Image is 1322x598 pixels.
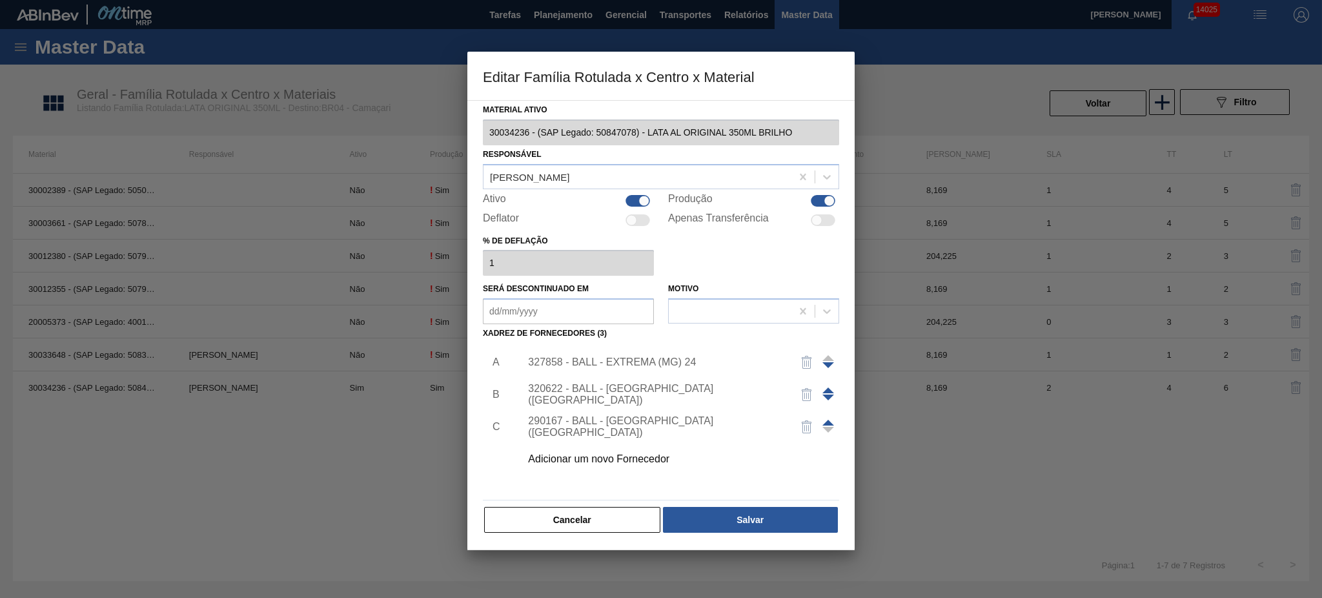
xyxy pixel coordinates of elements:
label: Produção [668,193,713,209]
span: Mover para cima [822,362,834,368]
h3: Editar Família Rotulada x Centro x Material [467,52,855,101]
button: Cancelar [484,507,660,533]
span: Mover para cima [822,387,834,393]
img: delete-icon [799,387,815,402]
span: Mover para cima [822,420,834,426]
button: Salvar [663,507,838,533]
div: 290167 - BALL - [GEOGRAPHIC_DATA] ([GEOGRAPHIC_DATA]) [528,415,781,438]
label: Ativo [483,193,506,209]
button: delete-icon [791,347,822,378]
div: 320622 - BALL - [GEOGRAPHIC_DATA] ([GEOGRAPHIC_DATA]) [528,383,781,406]
label: % de deflação [483,232,654,251]
div: [PERSON_NAME] [490,171,569,182]
label: Material ativo [483,101,839,119]
span: Mover para cima [822,395,834,400]
button: delete-icon [791,411,822,442]
input: dd/mm/yyyy [483,298,654,324]
li: C [483,411,503,443]
label: Apenas Transferência [668,212,769,228]
label: Motivo [668,284,698,293]
img: delete-icon [799,355,815,370]
img: delete-icon [799,419,815,435]
div: Adicionar um novo Fornecedor [528,453,781,465]
label: Responsável [483,150,542,159]
label: Xadrez de Fornecedores (3) [483,329,607,338]
li: A [483,346,503,378]
div: 327858 - BALL - EXTREMA (MG) 24 [528,356,781,368]
label: Será descontinuado em [483,284,589,293]
li: B [483,378,503,411]
label: Deflator [483,212,519,228]
button: delete-icon [791,379,822,410]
